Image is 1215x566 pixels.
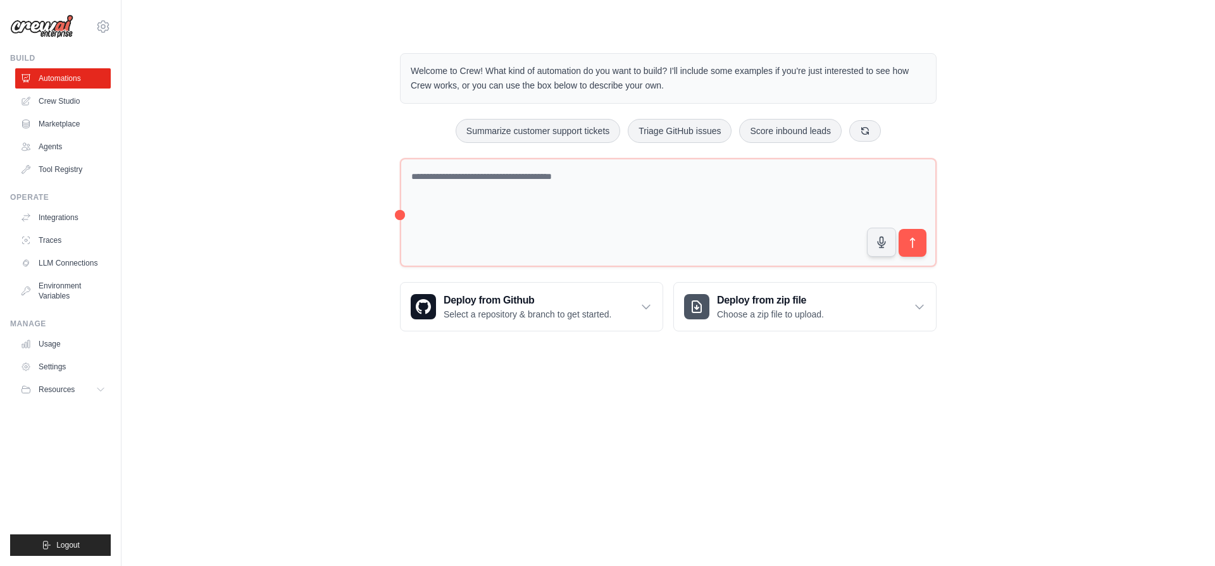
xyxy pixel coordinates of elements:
div: Manage [10,319,111,329]
a: Environment Variables [15,276,111,306]
h3: Deploy from zip file [717,293,824,308]
div: Operate [10,192,111,202]
img: Logo [10,15,73,39]
span: Logout [56,540,80,550]
p: Select a repository & branch to get started. [444,308,611,321]
a: Tool Registry [15,159,111,180]
a: Traces [15,230,111,250]
a: Settings [15,357,111,377]
button: Triage GitHub issues [628,119,732,143]
button: Summarize customer support tickets [456,119,620,143]
a: LLM Connections [15,253,111,273]
a: Integrations [15,207,111,228]
a: Automations [15,68,111,89]
div: Build [10,53,111,63]
a: Crew Studio [15,91,111,111]
a: Usage [15,334,111,354]
span: Resources [39,385,75,395]
a: Agents [15,137,111,157]
a: Marketplace [15,114,111,134]
h3: Deploy from Github [444,293,611,308]
button: Logout [10,534,111,556]
p: Welcome to Crew! What kind of automation do you want to build? I'll include some examples if you'... [411,64,926,93]
button: Resources [15,379,111,400]
p: Choose a zip file to upload. [717,308,824,321]
button: Score inbound leads [739,119,842,143]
